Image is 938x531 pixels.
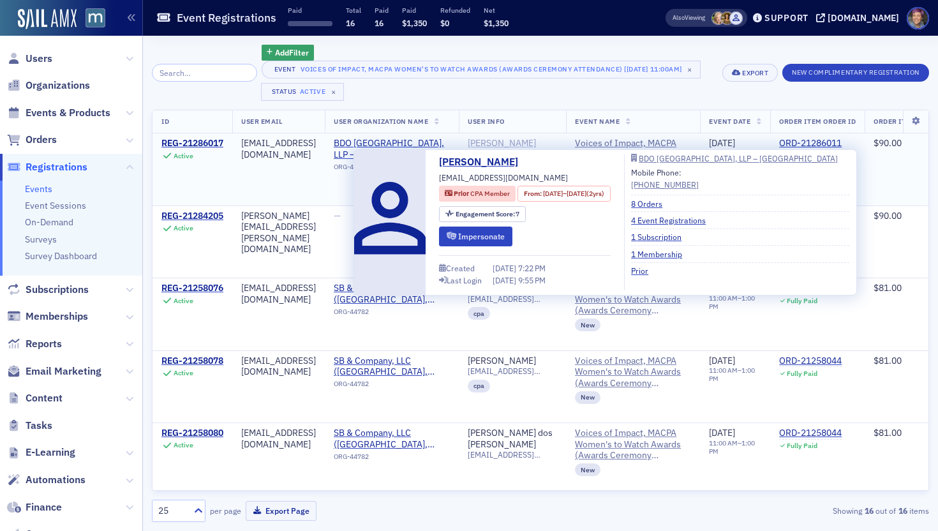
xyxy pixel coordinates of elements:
[543,189,563,198] span: [DATE]
[631,179,699,190] a: [PHONE_NUMBER]
[517,186,610,202] div: From: 2020-08-05 00:00:00
[631,167,699,190] div: Mobile Phone:
[241,283,316,305] div: [EMAIL_ADDRESS][DOMAIN_NAME]
[18,9,77,29] img: SailAMX
[158,504,186,518] div: 25
[493,263,518,273] span: [DATE]
[26,364,101,378] span: Email Marketing
[779,355,842,367] a: ORD-21258044
[468,366,557,376] span: [EMAIL_ADDRESS][DOMAIN_NAME]
[709,149,738,158] time: 11:00 AM
[26,473,86,487] span: Automations
[679,505,929,516] div: Showing out of items
[25,183,52,195] a: Events
[439,206,526,222] div: Engagement Score: 7
[161,138,223,149] a: REG-21286017
[722,64,778,82] button: Export
[874,210,902,221] span: $90.00
[241,117,282,126] span: User Email
[334,163,450,176] div: ORG-47288
[575,391,600,404] div: New
[445,189,510,199] a: Prior CPA Member
[454,189,470,198] span: Prior
[334,355,450,378] span: SB & Company, LLC (Owings Mills, MD)
[524,189,543,199] span: From :
[7,52,52,66] a: Users
[468,428,557,450] a: [PERSON_NAME] dos [PERSON_NAME]
[709,438,738,447] time: 11:00 AM
[631,248,692,260] a: 1 Membership
[711,11,725,25] span: Rebekah Olson
[468,380,490,393] div: cpa
[288,21,332,26] span: ‌
[7,79,90,93] a: Organizations
[161,283,223,294] a: REG-21258076
[779,138,842,149] a: ORD-21286011
[334,428,450,450] span: SB & Company, LLC (Owings Mills, MD)
[446,265,475,272] div: Created
[7,133,57,147] a: Orders
[468,294,557,304] span: [EMAIL_ADDRESS][DOMAIN_NAME]
[439,172,568,183] span: [EMAIL_ADDRESS][DOMAIN_NAME]
[25,200,86,211] a: Event Sessions
[334,117,429,126] span: User Organization Name
[161,355,223,367] a: REG-21258078
[334,355,450,378] a: SB & Company, LLC ([GEOGRAPHIC_DATA], [GEOGRAPHIC_DATA])
[575,355,691,389] a: Voices of Impact, MACPA Women's to Watch Awards (Awards Ceremony Attendance)
[709,294,761,311] div: –
[26,500,62,514] span: Finance
[518,263,546,273] span: 7:22 PM
[346,6,361,15] p: Total
[631,198,672,209] a: 8 Orders
[639,155,838,162] div: BDO [GEOGRAPHIC_DATA], LLP – [GEOGRAPHIC_DATA]
[334,138,450,160] a: BDO [GEOGRAPHIC_DATA], LLP – [GEOGRAPHIC_DATA]
[161,428,223,439] a: REG-21258080
[468,355,536,367] a: [PERSON_NAME]
[275,47,309,58] span: Add Filter
[742,70,768,77] div: Export
[816,13,904,22] button: [DOMAIN_NAME]
[567,189,586,198] span: [DATE]
[470,189,510,198] span: CPA Member
[334,308,450,320] div: ORG-44782
[86,8,105,28] img: SailAMX
[271,87,297,96] div: Status
[210,505,241,516] label: per page
[709,294,755,311] time: 1:00 PM
[334,428,450,450] a: SB & Company, LLC ([GEOGRAPHIC_DATA], [GEOGRAPHIC_DATA])
[468,117,505,126] span: User Info
[25,216,73,228] a: On-Demand
[7,419,52,433] a: Tasks
[709,438,755,456] time: 1:00 PM
[779,428,842,439] a: ORD-21258044
[782,66,929,77] a: New Complimentary Registration
[484,6,509,15] p: Net
[709,366,738,375] time: 11:00 AM
[26,391,63,405] span: Content
[874,137,902,149] span: $90.00
[161,117,169,126] span: ID
[26,310,88,324] span: Memberships
[26,419,52,433] span: Tasks
[575,463,600,476] div: New
[26,106,110,120] span: Events & Products
[709,294,738,303] time: 11:00 AM
[334,380,450,393] div: ORG-44782
[26,283,89,297] span: Subscriptions
[174,224,193,232] div: Active
[7,473,86,487] a: Automations
[575,138,691,172] span: Voices of Impact, MACPA Women's to Watch Awards (Awards Ceremony Attendance)
[631,265,658,276] a: Prior
[874,427,902,438] span: $81.00
[631,214,715,226] a: 4 Event Registrations
[334,210,341,221] span: —
[334,452,450,465] div: ORG-44782
[402,6,427,15] p: Paid
[440,18,449,28] span: $0
[439,154,528,170] a: [PERSON_NAME]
